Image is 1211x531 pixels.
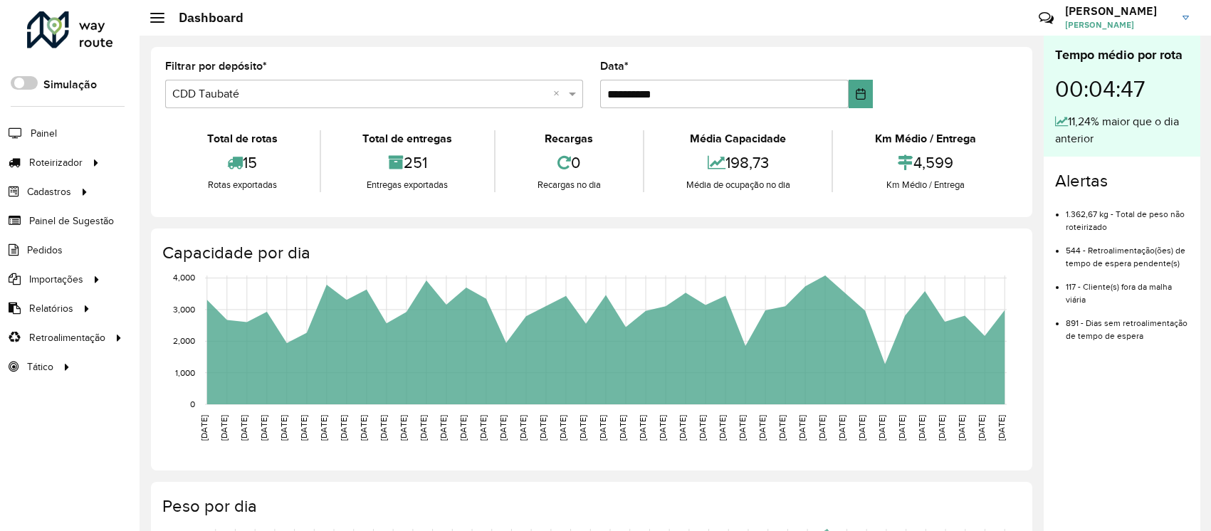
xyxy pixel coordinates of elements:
[29,155,83,170] span: Roteirizador
[618,415,627,441] text: [DATE]
[1065,19,1172,31] span: [PERSON_NAME]
[29,330,105,345] span: Retroalimentação
[1066,233,1189,270] li: 544 - Retroalimentação(ões) de tempo de espera pendente(s)
[553,85,565,102] span: Clear all
[173,305,195,314] text: 3,000
[325,178,491,192] div: Entregas exportadas
[439,415,448,441] text: [DATE]
[977,415,986,441] text: [DATE]
[325,130,491,147] div: Total de entregas
[1066,270,1189,306] li: 117 - Cliente(s) fora da malha viária
[173,273,195,283] text: 4,000
[648,147,829,178] div: 198,73
[169,178,316,192] div: Rotas exportadas
[478,415,488,441] text: [DATE]
[165,58,267,75] label: Filtrar por depósito
[897,415,906,441] text: [DATE]
[1055,171,1189,191] h4: Alertas
[598,415,607,441] text: [DATE]
[997,415,1006,441] text: [DATE]
[339,415,348,441] text: [DATE]
[169,147,316,178] div: 15
[169,130,316,147] div: Total de rotas
[558,415,567,441] text: [DATE]
[173,336,195,345] text: 2,000
[498,415,508,441] text: [DATE]
[1065,4,1172,18] h3: [PERSON_NAME]
[319,415,328,441] text: [DATE]
[849,80,873,108] button: Choose Date
[1066,197,1189,233] li: 1.362,67 kg - Total de peso não roteirizado
[817,415,827,441] text: [DATE]
[458,415,468,441] text: [DATE]
[638,415,647,441] text: [DATE]
[1055,46,1189,65] div: Tempo médio por rota
[648,178,829,192] div: Média de ocupação no dia
[499,178,639,192] div: Recargas no dia
[419,415,428,441] text: [DATE]
[29,272,83,287] span: Importações
[299,415,308,441] text: [DATE]
[499,147,639,178] div: 0
[499,130,639,147] div: Recargas
[538,415,547,441] text: [DATE]
[917,415,926,441] text: [DATE]
[199,415,209,441] text: [DATE]
[27,243,63,258] span: Pedidos
[698,415,707,441] text: [DATE]
[1055,113,1189,147] div: 11,24% maior que o dia anterior
[738,415,747,441] text: [DATE]
[259,415,268,441] text: [DATE]
[518,415,528,441] text: [DATE]
[757,415,767,441] text: [DATE]
[27,359,53,374] span: Tático
[190,399,195,409] text: 0
[164,10,243,26] h2: Dashboard
[162,243,1018,263] h4: Capacidade por dia
[837,130,1015,147] div: Km Médio / Entrega
[219,415,229,441] text: [DATE]
[379,415,388,441] text: [DATE]
[678,415,687,441] text: [DATE]
[29,214,114,228] span: Painel de Sugestão
[837,147,1015,178] div: 4,599
[658,415,667,441] text: [DATE]
[937,415,946,441] text: [DATE]
[162,496,1018,517] h4: Peso por dia
[279,415,288,441] text: [DATE]
[359,415,368,441] text: [DATE]
[718,415,727,441] text: [DATE]
[578,415,587,441] text: [DATE]
[857,415,866,441] text: [DATE]
[837,415,846,441] text: [DATE]
[600,58,629,75] label: Data
[1055,65,1189,113] div: 00:04:47
[797,415,807,441] text: [DATE]
[31,126,57,141] span: Painel
[777,415,787,441] text: [DATE]
[1031,3,1061,33] a: Contato Rápido
[27,184,71,199] span: Cadastros
[399,415,408,441] text: [DATE]
[957,415,966,441] text: [DATE]
[837,178,1015,192] div: Km Médio / Entrega
[239,415,248,441] text: [DATE]
[175,368,195,377] text: 1,000
[43,76,97,93] label: Simulação
[29,301,73,316] span: Relatórios
[1066,306,1189,342] li: 891 - Dias sem retroalimentação de tempo de espera
[325,147,491,178] div: 251
[648,130,829,147] div: Média Capacidade
[877,415,886,441] text: [DATE]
